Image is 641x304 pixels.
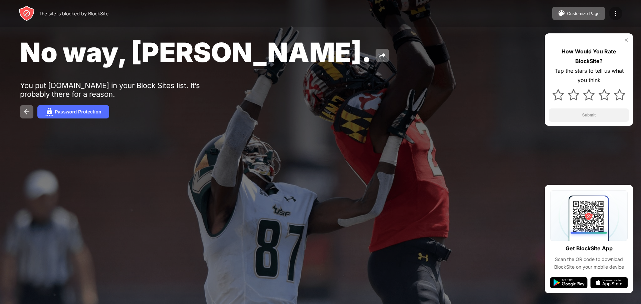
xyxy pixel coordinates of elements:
div: The site is blocked by BlockSite [39,11,109,16]
img: share.svg [378,51,386,59]
span: No way, [PERSON_NAME]. [20,36,372,68]
img: star.svg [568,89,579,100]
img: menu-icon.svg [612,9,620,17]
img: qrcode.svg [550,190,628,241]
div: How Would You Rate BlockSite? [549,47,629,66]
img: pallet.svg [558,9,566,17]
button: Customize Page [552,7,605,20]
div: Customize Page [567,11,600,16]
img: google-play.svg [550,277,588,288]
div: You put [DOMAIN_NAME] in your Block Sites list. It’s probably there for a reason. [20,81,226,98]
button: Submit [549,108,629,122]
div: Tap the stars to tell us what you think [549,66,629,85]
div: Get BlockSite App [566,244,613,253]
img: app-store.svg [590,277,628,288]
img: back.svg [23,108,31,116]
div: Scan the QR code to download BlockSite on your mobile device [550,256,628,271]
img: star.svg [614,89,625,100]
img: star.svg [553,89,564,100]
img: rate-us-close.svg [624,37,629,43]
img: star.svg [583,89,595,100]
button: Password Protection [37,105,109,118]
div: Password Protection [55,109,101,114]
img: header-logo.svg [19,5,35,21]
img: star.svg [599,89,610,100]
img: password.svg [45,108,53,116]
